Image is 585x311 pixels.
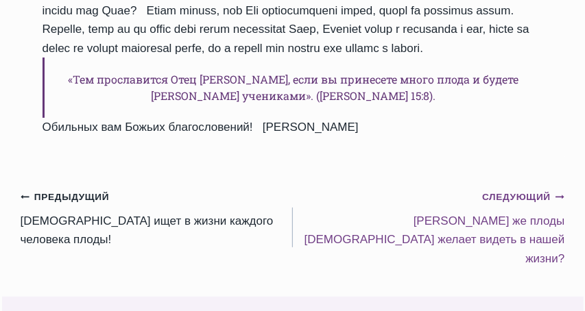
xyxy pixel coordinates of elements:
[21,187,565,267] nav: Записи
[43,58,543,118] h6: «Тем прославится Отец [PERSON_NAME], если вы принесете много плода и будете [PERSON_NAME] ученика...
[482,190,564,205] small: Следующий
[293,187,565,267] a: Следующий[PERSON_NAME] же плоды [DEMOGRAPHIC_DATA] желает видеть в нашей жизни?
[21,190,110,205] small: Предыдущий
[21,187,293,249] a: Предыдущий[DEMOGRAPHIC_DATA] ищет в жизни каждого человека плоды!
